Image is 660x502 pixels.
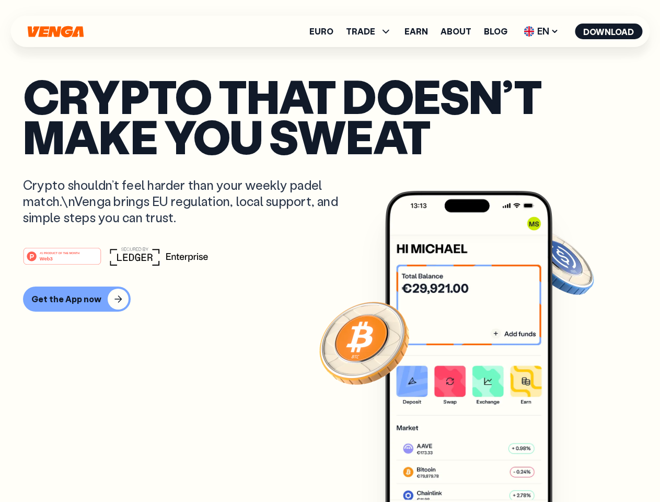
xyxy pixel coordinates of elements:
p: Crypto that doesn’t make you sweat [23,76,637,156]
a: Blog [484,27,507,36]
p: Crypto shouldn’t feel harder than your weekly padel match.\nVenga brings EU regulation, local sup... [23,177,353,226]
span: TRADE [346,25,392,38]
svg: Home [26,26,85,38]
a: Euro [309,27,333,36]
img: USDC coin [521,225,596,300]
tspan: Web3 [40,255,53,261]
button: Get the App now [23,287,131,312]
button: Download [575,24,642,39]
img: flag-uk [524,26,534,37]
span: EN [520,23,562,40]
a: Get the App now [23,287,637,312]
a: About [441,27,471,36]
div: Get the App now [31,294,101,304]
a: Earn [404,27,428,36]
img: Bitcoin [317,295,411,390]
a: #1 PRODUCT OF THE MONTHWeb3 [23,254,101,267]
tspan: #1 PRODUCT OF THE MONTH [40,251,79,254]
span: TRADE [346,27,375,36]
